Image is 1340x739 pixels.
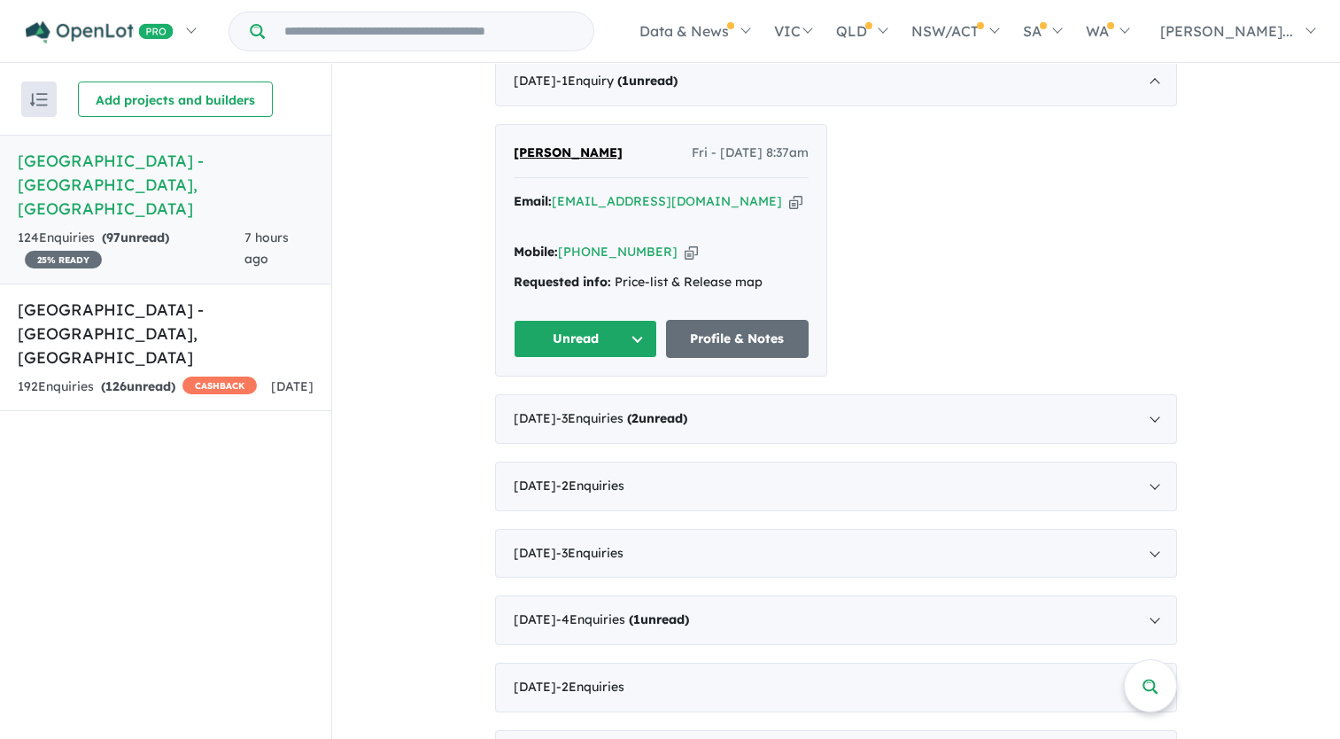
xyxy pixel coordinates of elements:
strong: ( unread) [102,229,169,245]
span: 97 [106,229,120,245]
span: 2 [631,410,639,426]
button: Copy [685,243,698,261]
h5: [GEOGRAPHIC_DATA] - [GEOGRAPHIC_DATA] , [GEOGRAPHIC_DATA] [18,298,314,369]
strong: ( unread) [629,611,689,627]
button: Copy [789,192,802,211]
button: Add projects and builders [78,82,273,117]
div: [DATE] [495,57,1177,106]
span: 126 [105,378,127,394]
span: - 3 Enquir ies [556,410,687,426]
div: [DATE] [495,595,1177,645]
div: 124 Enquir ies [18,228,244,270]
strong: Requested info: [514,274,611,290]
strong: Email: [514,193,552,209]
span: - 2 Enquir ies [556,478,624,494]
img: Openlot PRO Logo White [26,21,174,43]
span: CASHBACK [182,377,257,394]
span: 25 % READY [25,251,102,268]
span: Fri - [DATE] 8:37am [692,143,809,164]
span: - 3 Enquir ies [556,545,624,561]
img: sort.svg [30,93,48,106]
button: Unread [514,320,657,358]
h5: [GEOGRAPHIC_DATA] - [GEOGRAPHIC_DATA] , [GEOGRAPHIC_DATA] [18,149,314,221]
input: Try estate name, suburb, builder or developer [268,12,590,51]
div: [DATE] [495,663,1177,712]
span: [PERSON_NAME]... [1160,22,1293,40]
strong: ( unread) [101,378,175,394]
span: - 1 Enquir y [556,73,678,89]
span: 1 [622,73,629,89]
a: [PHONE_NUMBER] [558,244,678,260]
span: - 2 Enquir ies [556,679,624,695]
div: [DATE] [495,462,1177,511]
span: [DATE] [271,378,314,394]
a: [PERSON_NAME] [514,143,623,164]
a: [EMAIL_ADDRESS][DOMAIN_NAME] [552,193,782,209]
div: 192 Enquir ies [18,377,257,398]
strong: ( unread) [617,73,678,89]
div: [DATE] [495,529,1177,579]
span: 1 [633,611,640,627]
div: [DATE] [495,394,1177,444]
span: - 4 Enquir ies [556,611,689,627]
a: Profile & Notes [666,320,809,358]
strong: Mobile: [514,244,558,260]
span: 7 hours ago [244,229,289,267]
span: [PERSON_NAME] [514,144,623,160]
div: Price-list & Release map [514,272,809,293]
strong: ( unread) [627,410,687,426]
